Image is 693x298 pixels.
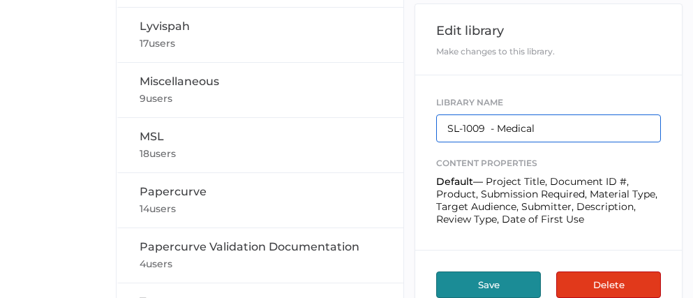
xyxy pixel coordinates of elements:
span: Papercurve Validation Documentation [140,240,359,253]
a: Lyvispah17users [117,8,404,63]
div: Edit library [436,21,673,40]
span: Papercurve [140,185,207,198]
div: Default — [436,175,486,188]
a: Papercurve14users [117,173,404,228]
span: 4 users [140,258,172,270]
span: Library Name [436,97,503,107]
span: 18 users [140,147,176,160]
button: Save [436,271,541,298]
span: 17 users [140,37,175,50]
span: 14 users [140,202,176,215]
button: Delete [556,271,661,298]
a: Miscellaneous9users [117,63,404,118]
div: Make changes to this library. [436,44,673,59]
a: MSL18users [117,118,404,173]
span: 9 users [140,92,172,105]
div: Project Title, Document ID #, Product, Submission Required, Material Type, Target Audience, Submi... [436,175,657,225]
a: Papercurve Validation Documentation4users [117,228,404,283]
span: Miscellaneous [140,75,219,88]
span: Lyvispah [140,20,190,33]
div: content properties [436,158,661,168]
span: MSL [140,130,164,143]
